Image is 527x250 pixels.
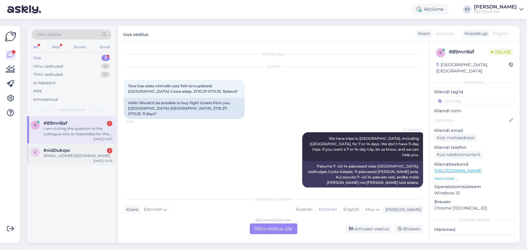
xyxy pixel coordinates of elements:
input: Lisa nimi [435,117,508,123]
p: Vaata edasi ... [434,176,515,181]
span: Online [489,49,513,55]
div: # 89mri6sf [449,48,489,56]
span: #89mri6sf [43,120,67,126]
div: Estonian [315,205,340,214]
label: Uus vestlus [123,30,148,38]
span: Muu [365,207,375,212]
div: Kliendi info [434,80,515,85]
span: x [34,150,37,154]
div: Estonian to Estonian [255,217,291,223]
span: Otsi kliente [37,31,62,38]
p: Chrome [TECHNICAL_ID] [434,205,515,211]
div: 1 [107,121,112,126]
div: Uus [33,55,41,61]
div: [GEOGRAPHIC_DATA], [GEOGRAPHIC_DATA] [436,62,509,74]
div: [DATE] 14:05 [93,159,112,163]
div: [PERSON_NAME] [434,217,515,223]
p: Kliendi tag'id [434,89,515,95]
div: Blokeeri [394,225,423,233]
div: [PERSON_NAME] [474,5,517,9]
div: Klient [416,30,430,37]
div: I am routing this question to the colleague who is responsible for this topic. The reply might ta... [43,126,112,137]
div: Arhiveeri vestlus [345,225,392,233]
div: Valige keel ja vastake [124,197,423,202]
span: Estonian [435,30,454,37]
div: Küsi meiliaadressi [434,134,477,142]
p: Windows 10 [434,190,515,196]
span: English [493,30,509,37]
div: All [32,43,39,51]
div: Klient [124,207,139,213]
div: Tiimi vestlused [33,72,63,78]
div: English [340,205,362,214]
div: Klienditugi [462,30,488,37]
div: Socials [72,43,87,51]
div: Pakume 7- või 14-päevaseid reise [GEOGRAPHIC_DATA], sealhulgas Costa Adejele. 11-päevaseid [PERSO... [302,161,423,188]
span: 8 [34,123,37,127]
div: Minu vestlused [33,63,63,69]
div: Russian [293,205,315,214]
span: We have trips to [GEOGRAPHIC_DATA], including [GEOGRAPHIC_DATA], for 7 or 14 days. We don't have ... [310,136,420,157]
div: 1 [107,148,112,153]
p: Märkmed [434,226,515,233]
div: TEZ TOUR OÜ [474,9,517,14]
span: #xid0ukqw [43,148,70,153]
p: Brauser [434,199,515,205]
div: Võta vestlus üle [250,223,297,234]
span: AI Assistent [399,127,421,132]
span: Estonian [144,206,162,213]
div: Email [98,43,111,51]
div: [PERSON_NAME] [383,207,421,213]
p: Kliendi nimi [434,108,515,114]
span: 8 [439,50,442,55]
p: Kliendi email [434,127,515,134]
div: Arhiveeritud [33,97,58,103]
div: 0 [101,63,110,69]
div: VJ [463,5,471,14]
input: Lisa tag [434,96,515,105]
div: [DATE] 14:07 [93,137,112,141]
div: 2 [101,55,110,61]
span: Tere! Kas oleks võimalik osta Teilt lennupileteid [GEOGRAPHIC_DATA]-Costa adeje, 27.10.27-07.11.2... [128,84,238,94]
div: [EMAIL_ADDRESS][DOMAIN_NAME] [43,153,112,159]
span: Uued vestlused [58,107,86,113]
div: Kõik [33,88,42,94]
div: Küsi telefoninumbrit [434,151,483,159]
div: 13 [100,72,110,78]
div: [DATE] [124,64,423,69]
a: [URL][DOMAIN_NAME] [434,168,482,173]
div: Hello! Would it be possible to buy flight tickets from you [GEOGRAPHIC_DATA]-[GEOGRAPHIC_DATA], 2... [124,98,245,119]
div: Web [50,43,61,51]
span: 14:06 [126,119,148,124]
img: Askly Logo [5,31,16,42]
div: Aktiivne [412,4,448,15]
p: Kliendi telefon [434,144,515,151]
div: Vestlus algas [124,51,423,57]
p: Operatsioonisüsteem [434,184,515,190]
div: AI Assistent [33,80,56,86]
p: Klienditeekond [434,161,515,168]
a: [PERSON_NAME]TEZ TOUR OÜ [474,5,523,14]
